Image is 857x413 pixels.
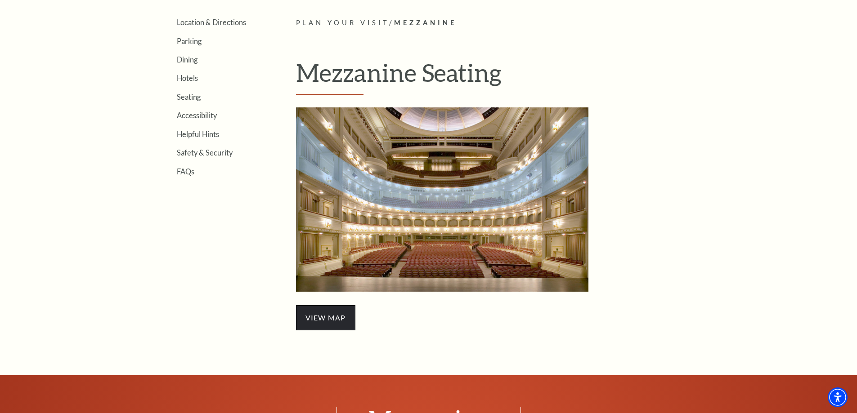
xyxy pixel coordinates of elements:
h1: Mezzanine Seating [296,58,708,95]
a: Safety & Security [177,148,233,157]
div: Accessibility Menu [828,387,848,407]
a: Mezzanine Seating - open in a new tab [296,193,588,204]
a: Seating [177,93,201,101]
span: Plan Your Visit [296,19,390,27]
a: Location & Directions [177,18,246,27]
a: Parking [177,37,202,45]
a: Helpful Hints [177,130,219,138]
span: view map [296,305,355,330]
a: view map - open in a new tab [296,312,355,322]
img: Mezzanine Seating [296,107,588,292]
a: Hotels [177,74,198,82]
a: Accessibility [177,111,217,120]
span: Mezzanine [394,19,457,27]
a: Dining [177,55,197,64]
p: / [296,18,708,29]
a: FAQs [177,167,194,176]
